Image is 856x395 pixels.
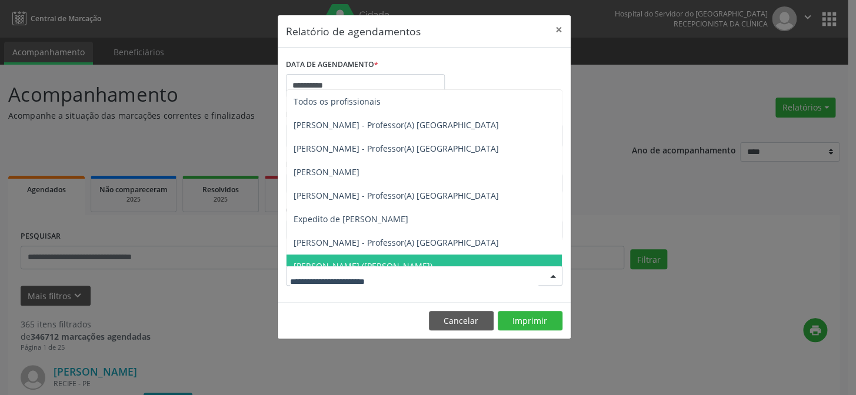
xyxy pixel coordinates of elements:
span: [PERSON_NAME] - Professor(A) [GEOGRAPHIC_DATA] [294,237,499,248]
span: Expedito de [PERSON_NAME] [294,213,408,225]
span: [PERSON_NAME] - Professor(A) [GEOGRAPHIC_DATA] [294,119,499,130]
span: [PERSON_NAME] [294,166,359,178]
span: [PERSON_NAME] - Professor(A) [GEOGRAPHIC_DATA] [294,143,499,154]
span: [PERSON_NAME] - Professor(A) [GEOGRAPHIC_DATA] [294,190,499,201]
span: Todos os profissionais [294,96,381,107]
button: Cancelar [429,311,494,331]
span: [PERSON_NAME] ([PERSON_NAME]) [294,260,432,272]
h5: Relatório de agendamentos [286,24,421,39]
button: Imprimir [498,311,562,331]
label: DATA DE AGENDAMENTO [286,56,378,74]
button: Close [547,15,571,44]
